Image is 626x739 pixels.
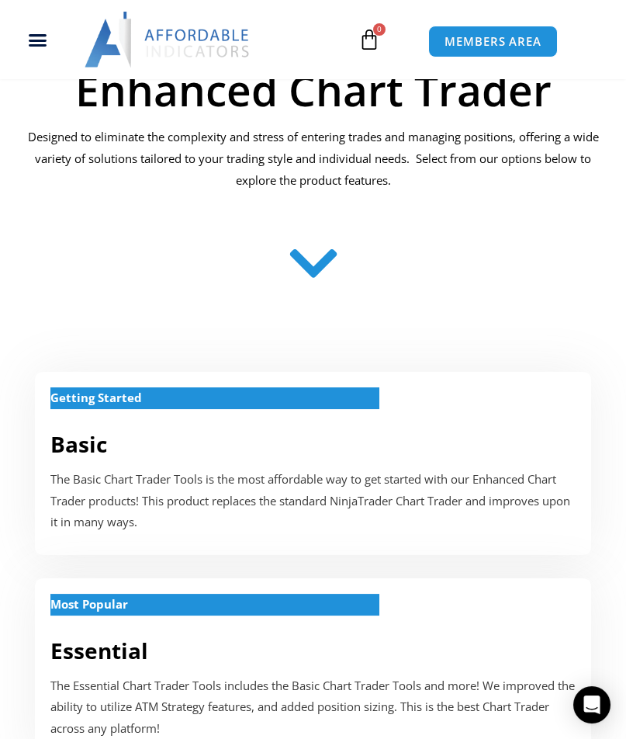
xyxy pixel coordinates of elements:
[573,686,610,723] div: Open Intercom Messenger
[335,17,403,62] a: 0
[50,596,128,612] strong: Most Popular
[50,469,576,534] p: The Basic Chart Trader Tools is the most affordable way to get started with our Enhanced Chart Tr...
[373,23,386,36] span: 0
[7,25,69,54] div: Menu Toggle
[27,68,599,111] h1: Enhanced Chart Trader
[444,36,541,47] span: MEMBERS AREA
[428,26,558,57] a: MEMBERS AREA
[85,12,251,68] img: LogoAI | Affordable Indicators – NinjaTrader
[50,429,107,459] a: Basic
[50,390,142,405] strong: Getting Started
[50,636,148,665] a: Essential
[27,127,599,192] p: Designed to eliminate the complexity and stress of entering trades and managing positions, offeri...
